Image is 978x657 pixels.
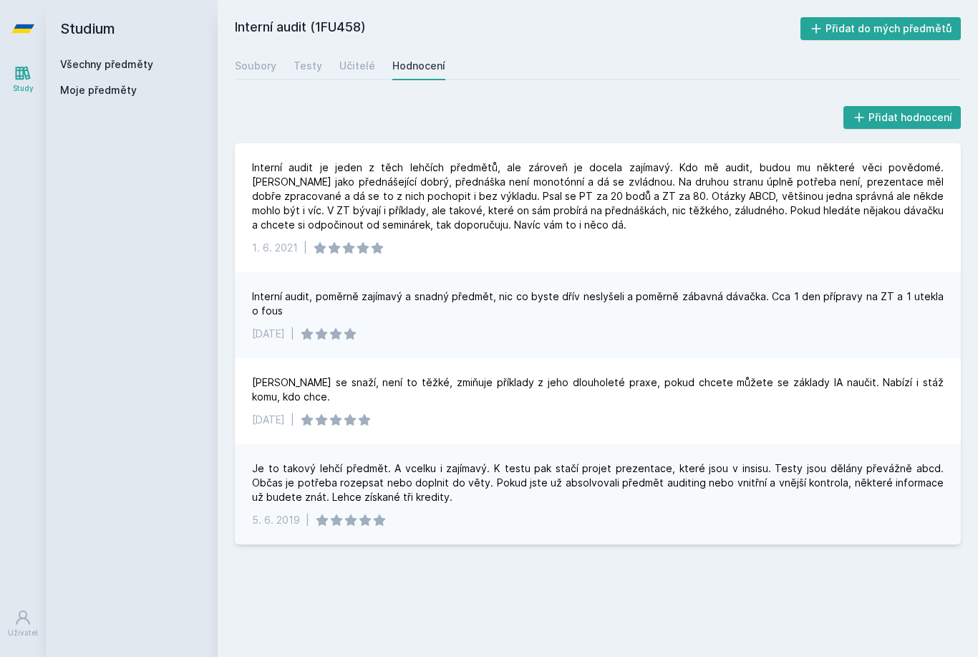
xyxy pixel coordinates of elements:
[306,513,309,527] div: |
[60,83,137,97] span: Moje předměty
[8,628,38,638] div: Uživatel
[13,83,34,94] div: Study
[339,59,375,73] div: Učitelé
[235,52,276,80] a: Soubory
[252,327,285,341] div: [DATE]
[252,241,298,255] div: 1. 6. 2021
[3,602,43,646] a: Uživatel
[235,17,800,40] h2: Interní audit (1FU458)
[291,327,294,341] div: |
[252,461,944,504] div: Je to takový lehčí předmět. A vcelku i zajímavý. K testu pak stačí projet prezentace, které jsou ...
[392,52,445,80] a: Hodnocení
[294,52,322,80] a: Testy
[304,241,307,255] div: |
[60,58,153,70] a: Všechny předměty
[235,59,276,73] div: Soubory
[339,52,375,80] a: Učitelé
[252,160,944,232] div: Interní audit je jeden z těch lehčích předmětů, ale zároveň je docela zajímavý. Kdo mě audit, bud...
[252,289,944,318] div: Interní audit, poměrně zajímavý a snadný předmět, nic co byste dřív neslyšeli a poměrně zábavná d...
[291,413,294,427] div: |
[252,513,300,527] div: 5. 6. 2019
[252,413,285,427] div: [DATE]
[392,59,445,73] div: Hodnocení
[3,57,43,101] a: Study
[843,106,962,129] button: Přidat hodnocení
[252,375,944,404] div: [PERSON_NAME] se snaží, není to těžké, zmiňuje příklady z jeho dlouholeté praxe, pokud chcete můž...
[294,59,322,73] div: Testy
[800,17,962,40] button: Přidat do mých předmětů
